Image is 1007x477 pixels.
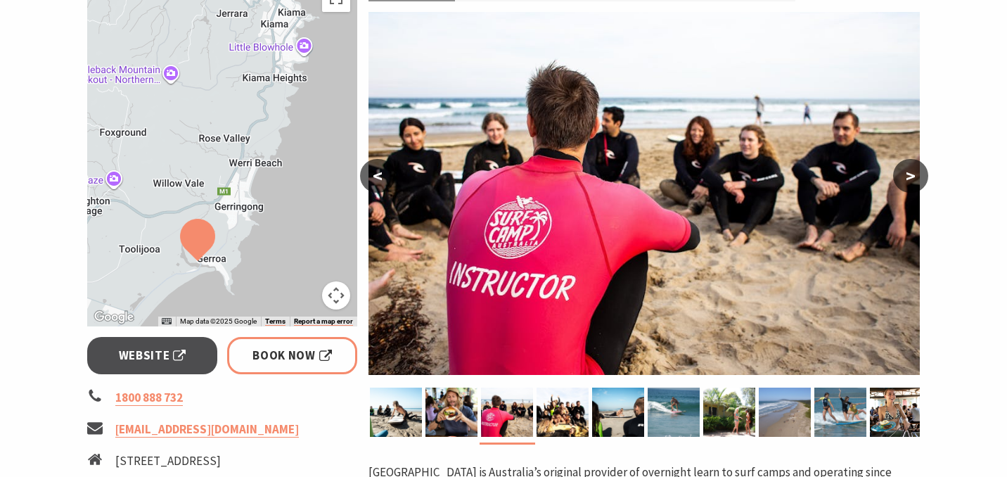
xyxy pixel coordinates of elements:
[870,388,922,437] img: Great food
[759,388,811,437] img: Empty beach
[115,421,299,438] a: [EMAIL_ADDRESS][DOMAIN_NAME]
[91,308,137,326] img: Google
[425,388,477,437] img: All meals included
[592,388,644,437] img: Seven Mile beach
[119,346,186,365] span: Website
[537,388,589,437] img: New friends guaranteed
[360,159,395,193] button: <
[648,388,700,437] img: Learn
[115,390,183,406] a: 1800 888 732
[115,452,252,471] li: [STREET_ADDRESS]
[87,337,217,374] a: Website
[322,281,350,310] button: Map camera controls
[227,337,357,374] a: Book Now
[703,388,755,437] img: Surf cabins
[481,388,533,437] img: Qualified Instructors
[814,388,866,437] img: Group lessons
[180,317,257,325] span: Map data ©2025 Google
[370,388,422,437] img: Surf lesson
[265,317,286,326] a: Terms (opens in new tab)
[162,317,172,326] button: Keyboard shortcuts
[893,159,928,193] button: >
[294,317,353,326] a: Report a map error
[368,12,920,375] img: Qualified Instructors
[91,308,137,326] a: Open this area in Google Maps (opens a new window)
[252,346,332,365] span: Book Now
